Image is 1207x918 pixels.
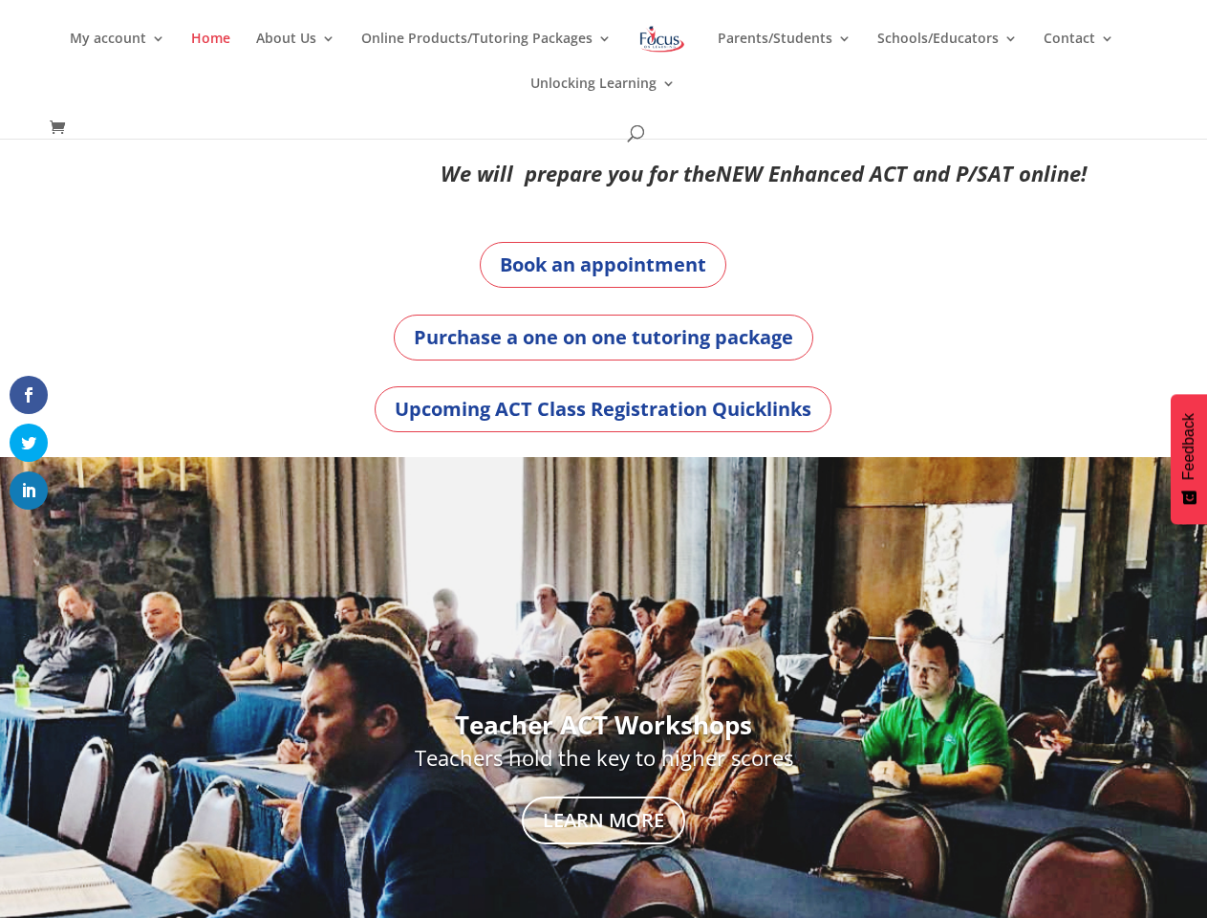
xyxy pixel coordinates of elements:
a: Book an appointment [480,242,726,288]
h3: Teachers hold the key to higher scores [158,747,1050,777]
em: We will prepare you for the [441,159,716,187]
a: Unlocking Learning [530,76,676,121]
em: NEW Enhanced ACT and P/SAT online! [716,159,1087,187]
a: Parents/Students [718,32,851,76]
a: About Us [256,32,335,76]
span: Feedback [1180,413,1197,480]
a: My account [70,32,165,76]
a: Schools/Educators [877,32,1018,76]
button: Feedback - Show survey [1171,394,1207,524]
a: Contact [1044,32,1114,76]
img: Focus on Learning [637,22,687,56]
strong: Teacher ACT Workshops [455,708,752,742]
a: Upcoming ACT Class Registration Quicklinks [375,386,831,432]
a: Learn More [522,797,685,844]
a: Purchase a one on one tutoring package [394,315,813,361]
a: Home [191,32,230,76]
a: Online Products/Tutoring Packages [361,32,612,76]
